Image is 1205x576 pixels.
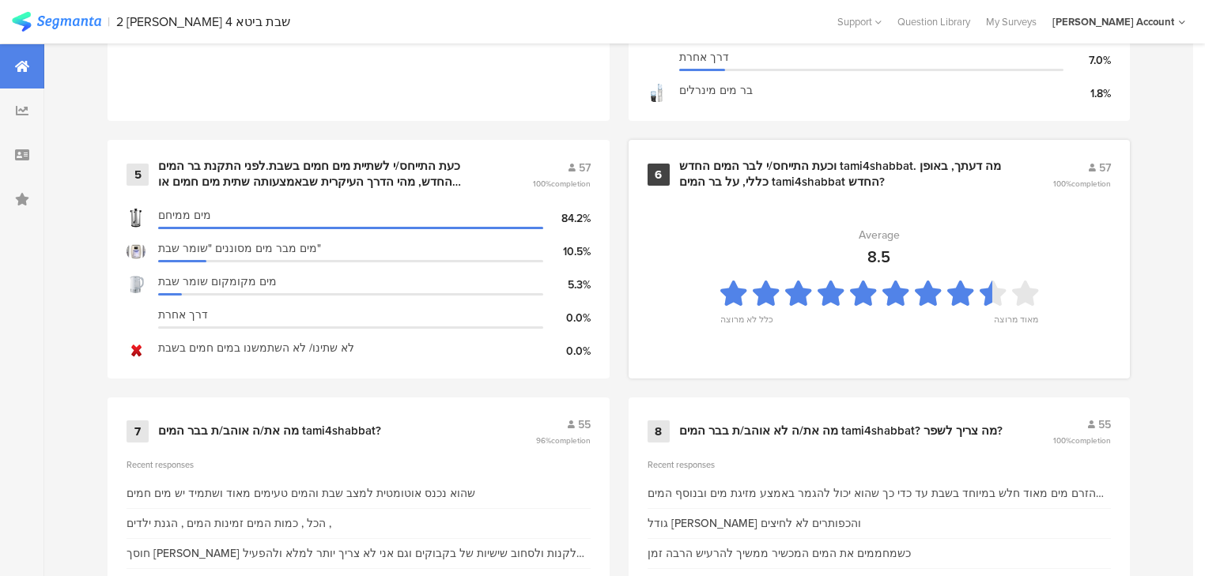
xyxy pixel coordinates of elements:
div: 0.0% [543,343,591,360]
div: [PERSON_NAME] Account [1052,14,1174,29]
div: 7 [127,420,149,442]
span: מים ממיחם [158,207,211,224]
div: 5.3% [543,277,591,293]
img: segmanta logo [12,12,101,32]
div: | [108,13,110,31]
div: 6 [648,164,670,186]
a: My Surveys [978,14,1044,29]
div: Support [837,9,882,34]
span: completion [551,435,591,446]
img: d3718dnoaommpf.cloudfront.net%2Fitem%2F701f38a64f50c48467fd.png [127,341,145,360]
img: d3718dnoaommpf.cloudfront.net%2Fitem%2F65a40150c1ede9ef6f71.jpg [127,275,145,294]
span: דרך אחרת [679,49,729,66]
div: מאוד מרוצה [994,313,1038,335]
div: הזרם מים מאוד חלש במיוחד בשבת עד כדי כך שהוא יכול להגמר באמצע מזיגת מים ובנוסף המים הפושרים הרבה ... [648,485,1112,502]
div: חוסך [PERSON_NAME] לקנות ולסחוב שישיות של בקבוקים וגם אני לא צריך יותר למלא ולהפעיל מיחם [127,545,591,562]
div: כשמחממים את המים המכשיר ממשיך להרעיש הרבה זמן [648,545,911,562]
div: כלל לא מרוצה [720,313,773,335]
div: וכעת התייחס/י לבר המים החדש tami4shabbat. מה דעתך, באופן כללי, על בר המים tami4shabbat החדש? [679,159,1015,190]
div: Average [859,227,900,243]
div: גודל [PERSON_NAME] והכפותרים לא לחיצים [648,515,861,532]
span: מים מבר מים מסוננים "שומר שבת" [158,240,321,257]
div: 2 [PERSON_NAME] 4 שבת ביטא [116,14,290,29]
div: Recent responses [127,458,591,471]
span: 100% [533,178,591,190]
div: 7.0% [1063,52,1111,69]
a: Question Library [890,14,978,29]
span: 96% [536,435,591,446]
div: Recent responses [648,458,1112,471]
span: דרך אחרת [158,307,208,323]
span: 55 [578,416,591,433]
div: הכל , כמות המים זמינות המים , הגנת ילדים , [127,515,331,532]
div: מה את/ה לא אוהב/ת בבר המים tami4shabbat? מה צריך לשפר? [679,424,1003,439]
span: מים מקומקום שומר שבת [158,273,277,290]
span: בר מים מינרלים [679,82,753,99]
div: שהוא נכנס אוטומטית למצב שבת והמים טעימים מאוד ושתמיד יש מים חמים [127,485,475,502]
div: 5 [127,164,149,186]
div: מה את/ה אוהב/ת בבר המים tami4shabbat? [158,424,381,439]
span: לא שתינו/ לא השתמשנו במים חמים בשבת [158,340,354,356]
div: 8 [648,420,670,442]
span: completion [1071,178,1111,190]
div: 10.5% [543,243,591,260]
span: completion [551,178,591,190]
div: 84.2% [543,210,591,227]
span: 57 [1099,160,1111,176]
div: 0.0% [543,310,591,326]
span: 100% [1053,435,1111,446]
div: 8.5 [867,245,890,269]
div: כעת התייחס/י לשתיית מים חמים בשבת.לפני התקנת בר המים החדש, מהי הדרך העיקרית שבאמצעותה שתית מים חמ... [158,159,494,190]
span: 55 [1098,416,1111,433]
span: completion [1071,435,1111,446]
span: 100% [1053,178,1111,190]
img: d3718dnoaommpf.cloudfront.net%2Fitem%2Ffd2f56029a37a8bc808f.jpg [127,242,145,261]
img: d3718dnoaommpf.cloudfront.net%2Fitem%2F306d134d83c0aa4d25ce.png [648,84,667,103]
span: 57 [579,160,591,176]
img: d3718dnoaommpf.cloudfront.net%2Fitem%2F709ba1f2b59500e7ac8b.jpg [127,209,145,228]
div: 1.8% [1063,85,1111,102]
